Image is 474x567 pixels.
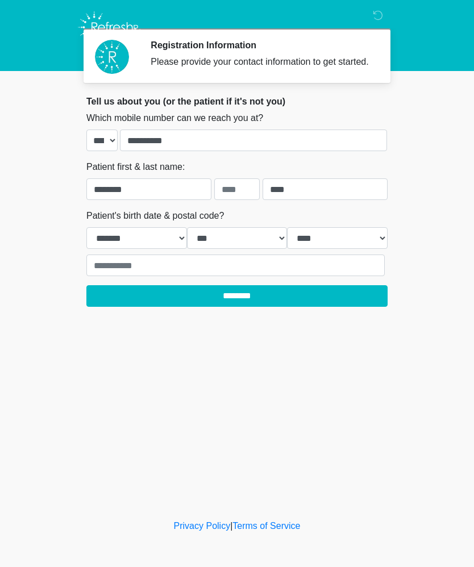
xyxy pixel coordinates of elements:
[86,209,224,223] label: Patient's birth date & postal code?
[95,40,129,74] img: Agent Avatar
[151,55,371,69] div: Please provide your contact information to get started.
[86,96,388,107] h2: Tell us about you (or the patient if it's not you)
[86,111,263,125] label: Which mobile number can we reach you at?
[174,521,231,531] a: Privacy Policy
[86,160,185,174] label: Patient first & last name:
[232,521,300,531] a: Terms of Service
[75,9,144,46] img: Refresh RX Logo
[230,521,232,531] a: |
